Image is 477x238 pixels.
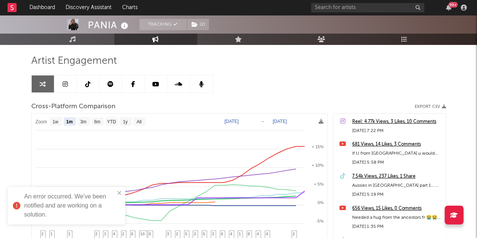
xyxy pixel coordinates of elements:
[66,119,72,124] text: 1m
[104,232,106,236] span: 1
[352,213,442,222] div: Needed a hug from the ancestors fr 😭😭😭💔#heartbroken #maori #newzealand #nz #home #aotearoa #fyp
[68,232,71,236] span: 1
[94,119,100,124] text: 6m
[140,19,187,30] button: Tracking
[35,119,47,124] text: Zoom
[448,2,458,8] div: 99 +
[311,3,424,12] input: Search for artists
[140,232,145,236] span: 10
[203,232,205,236] span: 5
[187,19,209,30] span: ( 2 )
[80,119,86,124] text: 3m
[24,192,115,219] div: An error occurred. We've been notified and are working on a solution.
[311,144,324,149] text: + 15%
[316,219,324,223] text: -5%
[352,190,442,199] div: [DATE] 5:19 PM
[167,232,169,236] span: 3
[230,232,232,236] span: 4
[239,232,241,236] span: 1
[194,232,196,236] span: 3
[122,232,124,236] span: 2
[31,57,117,66] span: Artist Engagement
[311,163,324,167] text: + 10%
[352,117,442,126] a: Reel: 4.77k Views, 3 Likes, 10 Comments
[317,200,324,205] text: 0%
[257,232,259,236] span: 4
[117,190,122,197] button: close
[137,119,141,124] text: All
[185,232,187,236] span: 5
[52,119,58,124] text: 1w
[352,140,442,149] a: 681 Views, 14 Likes, 3 Comments
[273,119,287,124] text: [DATE]
[113,232,115,236] span: 4
[187,19,209,30] button: (2)
[51,232,53,236] span: 1
[352,181,442,190] div: Aussies in [GEOGRAPHIC_DATA] part 1… 😭😭 #[GEOGRAPHIC_DATA] #newmusic #caughtin4k #tourist #travel
[41,232,44,236] span: 2
[248,232,250,236] span: 8
[149,232,151,236] span: 6
[107,119,116,124] text: YTD
[260,119,265,124] text: →
[352,222,442,231] div: [DATE] 1:35 PM
[352,158,442,167] div: [DATE] 5:58 PM
[446,5,451,11] button: 99+
[95,232,98,236] span: 2
[293,232,295,236] span: 2
[266,232,268,236] span: 4
[212,232,214,236] span: 3
[88,19,130,31] div: PANIA
[224,119,239,124] text: [DATE]
[131,232,133,236] span: 6
[352,126,442,135] div: [DATE] 7:22 PM
[31,102,115,111] span: Cross-Platform Comparison
[221,232,223,236] span: 6
[352,149,442,158] div: If U from [GEOGRAPHIC_DATA] u would know this one #heyshardonay #boy #nz #newzealand #movie #boy ...
[314,182,324,186] text: + 5%
[123,119,127,124] text: 1y
[352,204,442,213] a: 656 Views, 15 Likes, 0 Comments
[352,172,442,181] a: 7.54k Views, 237 Likes, 1 Share
[176,232,178,236] span: 2
[415,104,446,109] button: Export CSV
